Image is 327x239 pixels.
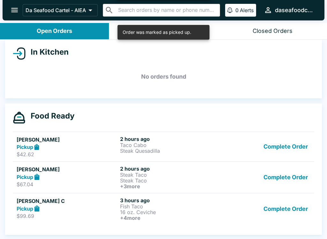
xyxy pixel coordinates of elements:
h6: 3 hours ago [120,197,221,204]
button: Complete Order [261,166,310,189]
a: [PERSON_NAME]Pickup$67.042 hours agoSteak TacoSteak Taco+3moreComplete Order [13,161,314,193]
p: Da Seafood Cartel - AIEA [26,7,86,13]
button: open drawer [6,2,23,18]
strong: Pickup [17,205,33,212]
strong: Pickup [17,144,33,150]
p: Steak Taco [120,172,221,178]
h5: [PERSON_NAME] [17,166,118,173]
h4: Food Ready [26,111,74,121]
p: Steak Quesadilla [120,148,221,154]
h5: [PERSON_NAME] [17,136,118,143]
h5: No orders found [13,65,314,88]
a: [PERSON_NAME] CPickup$99.693 hours agoFish Taco16 oz. Ceviche+4moreComplete Order [13,193,314,225]
button: Da Seafood Cartel - AIEA [23,4,98,16]
h5: [PERSON_NAME] C [17,197,118,205]
strong: Pickup [17,174,33,180]
input: Search orders by name or phone number [116,6,217,15]
div: Open Orders [37,27,72,35]
h6: + 3 more [120,183,221,189]
p: $99.69 [17,213,118,219]
p: Taco Cabo [120,142,221,148]
h4: In Kitchen [26,47,69,57]
p: $67.04 [17,181,118,188]
button: Complete Order [261,197,310,221]
h6: 2 hours ago [120,136,221,142]
p: Alerts [240,7,254,13]
h6: + 4 more [120,215,221,221]
div: daseafoodcartel [275,6,314,14]
p: $42.62 [17,151,118,158]
a: [PERSON_NAME]Pickup$42.622 hours agoTaco CaboSteak QuesadillaComplete Order [13,132,314,162]
p: Fish Taco [120,204,221,209]
div: Closed Orders [253,27,293,35]
p: 16 oz. Ceviche [120,209,221,215]
h6: 2 hours ago [120,166,221,172]
p: Steak Taco [120,178,221,183]
button: daseafoodcartel [261,3,317,17]
button: Complete Order [261,136,310,158]
p: 0 [235,7,239,13]
div: Order was marked as picked up. [123,27,191,38]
